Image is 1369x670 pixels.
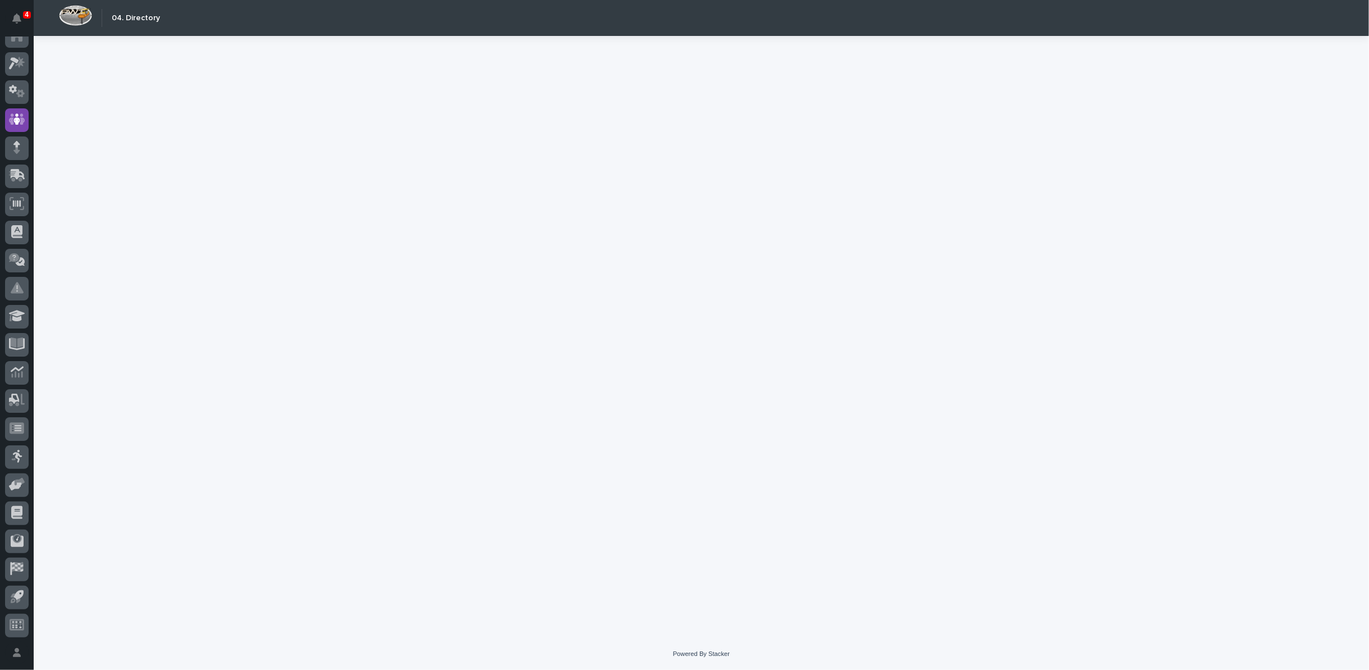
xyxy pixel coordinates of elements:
[59,5,92,26] img: Workspace Logo
[25,11,29,19] p: 4
[5,7,29,30] button: Notifications
[112,13,160,23] h2: 04. Directory
[673,650,730,657] a: Powered By Stacker
[14,13,29,31] div: Notifications4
